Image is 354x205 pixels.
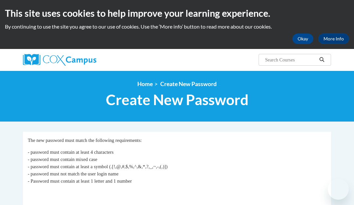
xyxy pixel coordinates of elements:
button: Search [317,56,327,64]
span: Create New Password [160,80,217,87]
a: Cox Campus [23,54,119,66]
span: The new password must match the following requirements: [28,138,142,143]
h2: This site uses cookies to help improve your learning experience. [5,7,349,20]
button: Okay [292,34,313,44]
iframe: Button to launch messaging window [328,179,349,200]
a: Home [137,80,153,87]
span: - password must contain at least 4 characters - password must contain mixed case - password must ... [28,149,167,184]
input: Search Courses [265,56,317,64]
p: By continuing to use the site you agree to our use of cookies. Use the ‘More info’ button to read... [5,23,349,30]
img: Cox Campus [23,54,96,66]
span: Create New Password [106,91,248,108]
a: More Info [318,34,349,44]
